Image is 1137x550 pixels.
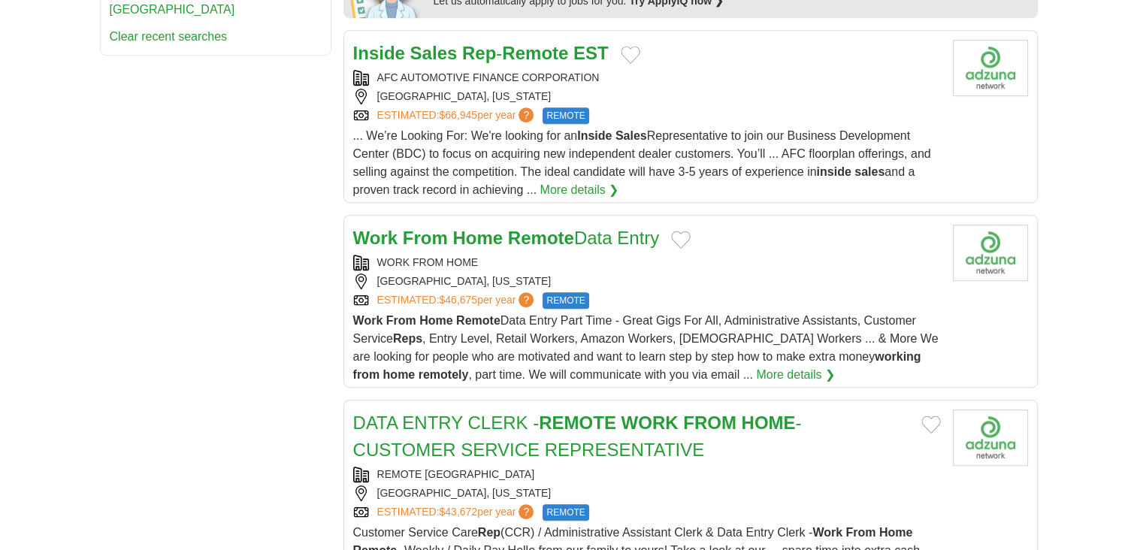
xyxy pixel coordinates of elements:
[519,292,534,307] span: ?
[353,368,380,381] strong: from
[683,412,736,433] strong: FROM
[353,255,941,270] div: WORK FROM HOME
[508,228,574,248] strong: Remote
[377,504,537,521] a: ESTIMATED:$43,672per year?
[621,46,640,64] button: Add to favorite jobs
[439,109,477,121] span: $66,945
[439,506,477,518] span: $43,672
[353,314,939,381] span: Data Entry Part Time - Great Gigs For All, Administrative Assistants, Customer Service , Entry Le...
[353,43,405,63] strong: Inside
[410,43,458,63] strong: Sales
[110,30,228,43] a: Clear recent searches
[953,409,1028,466] img: Company logo
[353,70,941,86] div: AFC AUTOMOTIVE FINANCE CORPORATION
[816,165,851,178] strong: inside
[879,526,912,539] strong: Home
[502,43,568,63] strong: Remote
[456,314,500,327] strong: Remote
[439,294,477,306] span: $46,675
[353,228,398,248] strong: Work
[353,273,941,289] div: [GEOGRAPHIC_DATA], [US_STATE]
[377,107,537,124] a: ESTIMATED:$66,945per year?
[377,292,537,309] a: ESTIMATED:$46,675per year?
[921,416,941,434] button: Add to favorite jobs
[543,107,588,124] span: REMOTE
[452,228,503,248] strong: Home
[353,314,383,327] strong: Work
[353,129,931,196] span: ... We’re Looking For: We're looking for an Representative to join our Business Development Cente...
[353,467,941,482] div: REMOTE [GEOGRAPHIC_DATA]
[403,228,448,248] strong: From
[539,412,616,433] strong: REMOTE
[353,228,660,248] a: Work From Home RemoteData Entry
[812,526,842,539] strong: Work
[953,40,1028,96] img: Company logo
[953,225,1028,281] img: Company logo
[540,181,619,199] a: More details ❯
[393,332,422,345] strong: Reps
[519,504,534,519] span: ?
[845,526,875,539] strong: From
[573,43,609,63] strong: EST
[353,89,941,104] div: [GEOGRAPHIC_DATA], [US_STATE]
[543,504,588,521] span: REMOTE
[386,314,416,327] strong: From
[419,368,469,381] strong: remotely
[543,292,588,309] span: REMOTE
[383,368,416,381] strong: home
[478,526,500,539] strong: Rep
[621,412,678,433] strong: WORK
[741,412,795,433] strong: HOME
[756,366,835,384] a: More details ❯
[577,129,612,142] strong: Inside
[419,314,452,327] strong: Home
[353,485,941,501] div: [GEOGRAPHIC_DATA], [US_STATE]
[615,129,647,142] strong: Sales
[519,107,534,122] span: ?
[671,231,691,249] button: Add to favorite jobs
[353,412,802,460] a: DATA ENTRY CLERK -REMOTE WORK FROM HOME- CUSTOMER SERVICE REPRESENTATIVE
[854,165,885,178] strong: sales
[353,43,609,63] a: Inside Sales Rep-Remote EST
[875,350,921,363] strong: working
[462,43,496,63] strong: Rep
